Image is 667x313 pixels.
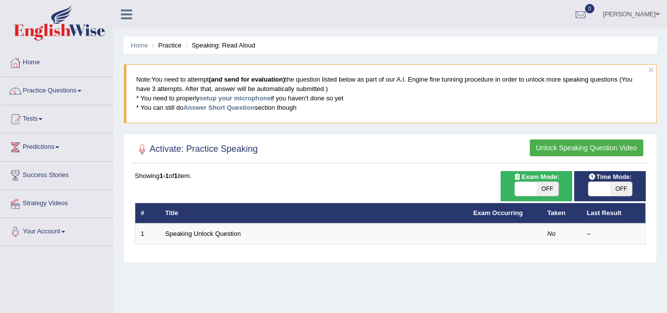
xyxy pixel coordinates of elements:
th: Last Result [582,203,646,224]
th: Taken [542,203,582,224]
a: Tests [0,105,113,130]
em: No [548,230,556,237]
div: Showing of item. [135,171,646,180]
a: Exam Occurring [473,209,523,217]
b: (and send for evaluation) [209,76,285,83]
button: Unlock Speaking Question Video [530,139,643,156]
span: 0 [585,4,595,13]
div: Show exams occurring in exams [501,171,572,201]
b: 1-1 [159,172,169,179]
span: Exam Mode: [510,172,563,182]
span: OFF [537,182,558,196]
a: Answer Short Question [183,104,254,111]
b: 1 [174,172,178,179]
a: Speaking Unlock Question [165,230,241,237]
span: Time Mode: [585,172,636,182]
a: Predictions [0,134,113,158]
li: Speaking: Read Aloud [183,41,255,50]
a: Home [0,49,113,74]
th: # [135,203,160,224]
a: Your Account [0,218,113,243]
td: 1 [135,224,160,244]
button: × [648,64,654,75]
h2: Activate: Practice Speaking [135,142,258,157]
li: Practice [150,41,181,50]
th: Title [160,203,468,224]
div: – [587,229,640,239]
span: OFF [610,182,632,196]
a: Success Stories [0,162,113,186]
a: Home [131,42,148,49]
span: Note: [136,76,152,83]
a: setup your microphone [199,94,271,102]
blockquote: You need to attempt the question listed below as part of our A.I. Engine fine tunning procedure i... [124,64,657,123]
a: Practice Questions [0,77,113,102]
a: Strategy Videos [0,190,113,215]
